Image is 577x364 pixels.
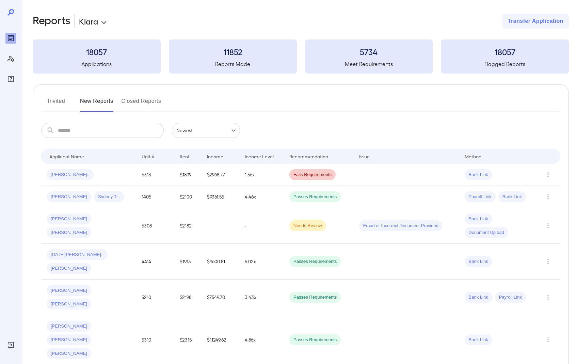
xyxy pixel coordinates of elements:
span: Passes Requirements [289,258,341,265]
p: Klara [79,16,98,27]
button: Row Actions [543,191,554,202]
td: $1899 [174,164,201,186]
button: Row Actions [543,169,554,180]
td: 5210 [136,280,174,315]
div: Income Level [245,152,274,160]
span: Needs Review [289,223,326,229]
span: Passes Requirements [289,294,341,301]
span: Bank Link [465,216,492,222]
span: [PERSON_NAME] [47,323,91,330]
h3: 18057 [441,46,569,57]
span: [PERSON_NAME] [47,301,91,307]
span: [PERSON_NAME] [47,265,91,272]
td: $2198 [174,280,201,315]
span: Passes Requirements [289,337,341,343]
button: Row Actions [543,292,554,303]
span: [PERSON_NAME] [47,350,91,357]
button: Closed Reports [122,96,161,112]
div: Applicant Name [49,152,84,160]
span: Document Upload [465,230,508,236]
button: Transfer Application [502,14,569,29]
span: [PERSON_NAME] [47,194,91,200]
button: Row Actions [543,256,554,267]
td: 4414 [136,244,174,280]
div: Rent [180,152,191,160]
button: Row Actions [543,334,554,345]
td: $2182 [174,208,201,244]
span: [PERSON_NAME] [47,287,91,294]
div: Newest [172,123,240,138]
td: $7549.70 [202,280,240,315]
div: Unit # [142,152,155,160]
span: Fails Requirements [289,172,336,178]
button: New Reports [80,96,113,112]
td: 3.43x [239,280,284,315]
td: $9600.81 [202,244,240,280]
span: Fraud or Incorrect Document Provided [359,223,443,229]
td: 1405 [136,186,174,208]
div: Issue [359,152,370,160]
div: Income [207,152,223,160]
span: Bank Link [465,294,492,301]
td: 5313 [136,164,174,186]
span: [PERSON_NAME] [47,230,91,236]
button: Row Actions [543,220,554,231]
span: Bank Link [498,194,526,200]
h3: 11852 [169,46,297,57]
td: $1913 [174,244,201,280]
span: [PERSON_NAME] [47,216,91,222]
td: $9361.55 [202,186,240,208]
td: 5.02x [239,244,284,280]
td: $2100 [174,186,201,208]
span: Sydney T... [94,194,124,200]
td: - [239,208,284,244]
div: Manage Users [5,53,16,64]
td: 5308 [136,208,174,244]
h3: 5734 [305,46,433,57]
h5: Applications [33,60,161,68]
h3: 18057 [33,46,161,57]
h5: Flagged Reports [441,60,569,68]
div: Recommendation [289,152,328,160]
summary: 18057Applications11852Reports Made5734Meet Requirements18057Flagged Reports [33,39,569,74]
span: Bank Link [465,337,492,343]
span: [DATE][PERSON_NAME].. [47,252,108,258]
h5: Meet Requirements [305,60,433,68]
td: $2968.77 [202,164,240,186]
span: [PERSON_NAME] [47,337,91,343]
span: Passes Requirements [289,194,341,200]
h5: Reports Made [169,60,297,68]
span: Bank Link [465,258,492,265]
td: 1.56x [239,164,284,186]
div: Method [465,152,481,160]
h2: Reports [33,14,70,29]
div: FAQ [5,74,16,84]
div: Log Out [5,339,16,350]
span: Payroll Link [465,194,496,200]
span: Bank Link [465,172,492,178]
button: Invited [41,96,72,112]
td: 4.46x [239,186,284,208]
div: Reports [5,33,16,44]
span: Payroll Link [495,294,526,301]
span: [PERSON_NAME].. [47,172,94,178]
